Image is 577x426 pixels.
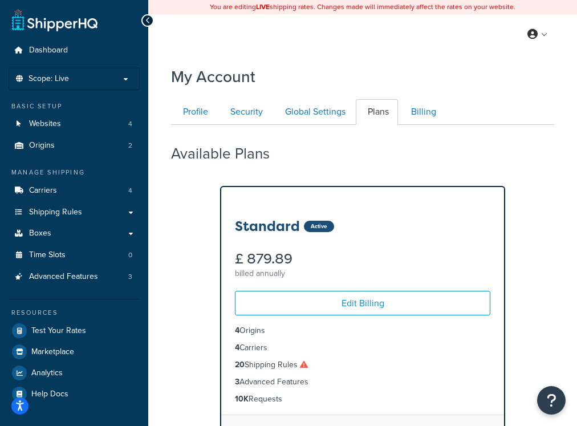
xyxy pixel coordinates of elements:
li: Shipping Rules [235,359,490,371]
strong: 4 [235,324,239,336]
span: Websites [29,119,61,129]
b: LIVE [256,2,270,12]
li: Advanced Features [235,376,490,388]
a: Shipping Rules [9,202,140,223]
h3: Standard [235,219,300,234]
li: Websites [9,113,140,135]
span: Boxes [29,229,51,238]
li: Origins [9,135,140,156]
strong: 10K [235,393,249,405]
a: Profile [171,99,217,125]
a: Edit Billing [235,291,490,315]
strong: 20 [235,359,245,371]
span: Advanced Features [29,272,98,282]
span: 4 [128,186,132,196]
li: Time Slots [9,245,140,266]
span: 0 [128,250,132,260]
a: Dashboard [9,40,140,61]
span: Scope: Live [29,74,69,84]
span: Dashboard [29,46,68,55]
a: ShipperHQ Home [12,9,97,31]
button: Open Resource Center [537,386,566,415]
span: Test Your Rates [31,326,86,336]
a: Global Settings [273,99,355,125]
li: Carriers [9,180,140,201]
a: Advanced Features 3 [9,266,140,287]
span: Analytics [31,368,63,378]
span: Origins [29,141,55,151]
span: Carriers [29,186,57,196]
a: Marketplace [9,342,140,362]
span: Shipping Rules [29,208,82,217]
a: Origins 2 [9,135,140,156]
a: Plans [356,99,398,125]
div: Active [304,221,334,232]
h2: Available Plans [171,145,287,162]
a: Time Slots 0 [9,245,140,266]
li: Origins [235,324,490,337]
a: Test Your Rates [9,320,140,341]
a: Analytics [9,363,140,383]
h1: My Account [171,66,255,88]
a: Boxes [9,223,140,244]
li: Requests [235,393,490,405]
strong: 3 [235,376,239,388]
a: Carriers 4 [9,180,140,201]
a: Websites 4 [9,113,140,135]
li: Carriers [235,342,490,354]
div: billed annually [235,266,490,282]
span: 3 [128,272,132,282]
div: Basic Setup [9,102,140,111]
span: 4 [128,119,132,129]
span: Help Docs [31,390,68,399]
strong: 4 [235,342,239,354]
a: Help Docs [9,384,140,404]
span: Time Slots [29,250,66,260]
a: Billing [399,99,445,125]
span: 2 [128,141,132,151]
div: £ 879.89 [235,252,490,266]
a: Security [218,99,272,125]
div: Manage Shipping [9,168,140,177]
div: Resources [9,308,140,318]
span: Marketplace [31,347,74,357]
li: Advanced Features [9,266,140,287]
